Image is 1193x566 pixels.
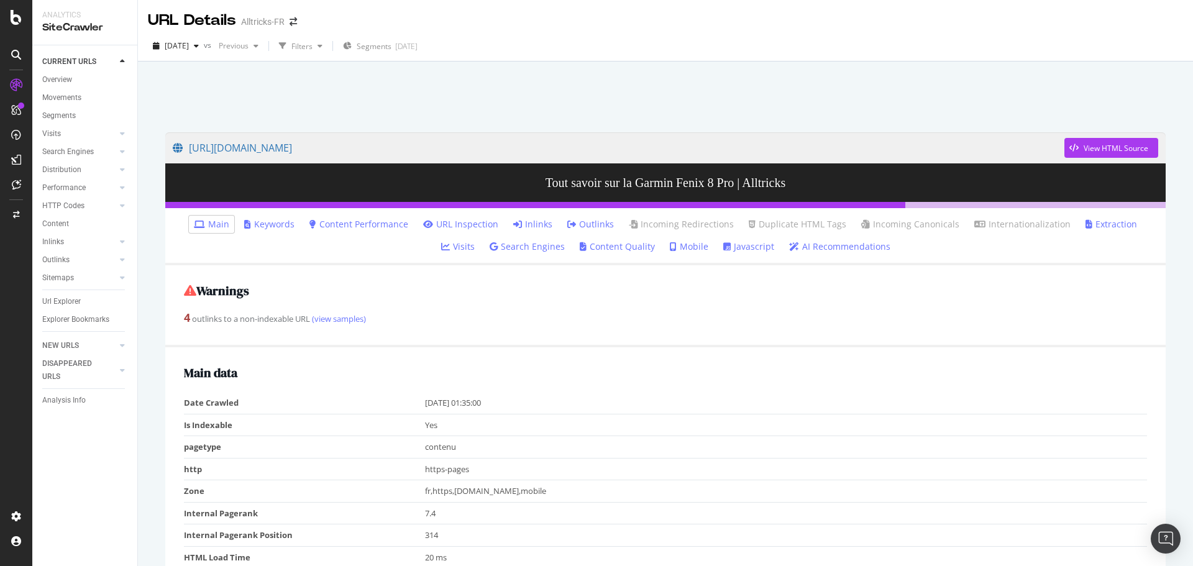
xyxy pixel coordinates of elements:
[425,392,1148,414] td: [DATE] 01:35:00
[974,218,1071,231] a: Internationalization
[42,235,116,249] a: Inlinks
[184,284,1147,298] h2: Warnings
[42,295,129,308] a: Url Explorer
[184,414,425,436] td: Is Indexable
[42,10,127,21] div: Analytics
[148,10,236,31] div: URL Details
[42,109,129,122] a: Segments
[42,91,81,104] div: Movements
[194,218,229,231] a: Main
[310,313,366,324] a: (view samples)
[244,218,295,231] a: Keywords
[441,240,475,253] a: Visits
[1151,524,1181,554] div: Open Intercom Messenger
[184,480,425,503] td: Zone
[395,41,418,52] div: [DATE]
[425,458,1148,480] td: https-pages
[1084,143,1148,153] div: View HTML Source
[214,36,263,56] button: Previous
[42,163,81,176] div: Distribution
[42,199,116,212] a: HTTP Codes
[42,21,127,35] div: SiteCrawler
[1086,218,1137,231] a: Extraction
[357,41,391,52] span: Segments
[290,17,297,26] div: arrow-right-arrow-left
[42,339,116,352] a: NEW URLS
[42,272,74,285] div: Sitemaps
[42,394,86,407] div: Analysis Info
[148,36,204,56] button: [DATE]
[42,181,86,194] div: Performance
[425,480,1148,503] td: fr,https,[DOMAIN_NAME],mobile
[423,218,498,231] a: URL Inspection
[749,218,846,231] a: Duplicate HTML Tags
[723,240,774,253] a: Javascript
[204,40,214,50] span: vs
[165,163,1166,202] h3: Tout savoir sur la Garmin Fenix 8 Pro | Alltricks
[670,240,708,253] a: Mobile
[184,458,425,480] td: http
[1064,138,1158,158] button: View HTML Source
[425,436,1148,459] td: contenu
[425,524,1148,547] td: 314
[567,218,614,231] a: Outlinks
[42,313,129,326] a: Explorer Bookmarks
[42,163,116,176] a: Distribution
[513,218,552,231] a: Inlinks
[425,414,1148,436] td: Yes
[274,36,327,56] button: Filters
[184,524,425,547] td: Internal Pagerank Position
[42,145,116,158] a: Search Engines
[490,240,565,253] a: Search Engines
[629,218,734,231] a: Incoming Redirections
[42,145,94,158] div: Search Engines
[42,73,129,86] a: Overview
[42,91,129,104] a: Movements
[42,127,116,140] a: Visits
[42,181,116,194] a: Performance
[580,240,655,253] a: Content Quality
[42,295,81,308] div: Url Explorer
[42,394,129,407] a: Analysis Info
[42,339,79,352] div: NEW URLS
[42,253,116,267] a: Outlinks
[184,436,425,459] td: pagetype
[309,218,408,231] a: Content Performance
[42,235,64,249] div: Inlinks
[42,217,129,231] a: Content
[291,41,313,52] div: Filters
[42,357,105,383] div: DISAPPEARED URLS
[42,217,69,231] div: Content
[42,127,61,140] div: Visits
[861,218,959,231] a: Incoming Canonicals
[42,109,76,122] div: Segments
[173,132,1064,163] a: [URL][DOMAIN_NAME]
[42,55,96,68] div: CURRENT URLS
[184,502,425,524] td: Internal Pagerank
[789,240,890,253] a: AI Recommendations
[184,310,1147,326] div: outlinks to a non-indexable URL
[42,253,70,267] div: Outlinks
[338,36,423,56] button: Segments[DATE]
[42,55,116,68] a: CURRENT URLS
[42,73,72,86] div: Overview
[42,357,116,383] a: DISAPPEARED URLS
[165,40,189,51] span: 2025 Oct. 6th
[42,313,109,326] div: Explorer Bookmarks
[425,502,1148,524] td: 7.4
[184,392,425,414] td: Date Crawled
[214,40,249,51] span: Previous
[42,199,85,212] div: HTTP Codes
[42,272,116,285] a: Sitemaps
[184,310,190,325] strong: 4
[241,16,285,28] div: Alltricks-FR
[184,366,1147,380] h2: Main data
